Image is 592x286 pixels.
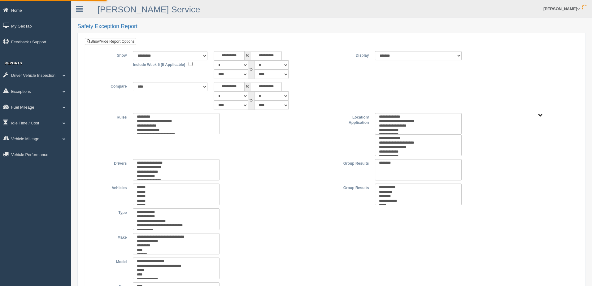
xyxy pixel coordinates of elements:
[89,159,130,167] label: Drivers
[332,113,372,126] label: Location/ Application
[332,159,372,167] label: Group Results
[98,5,200,14] a: [PERSON_NAME] Service
[89,184,130,191] label: Vehicles
[133,60,185,68] label: Include Week 5 (If Applicable)
[89,113,130,120] label: Rules
[332,51,372,58] label: Display
[248,91,254,110] span: to
[245,82,251,91] span: to
[89,82,130,89] label: Compare
[85,38,136,45] a: Show/Hide Report Options
[89,233,130,240] label: Make
[245,51,251,60] span: to
[89,258,130,265] label: Model
[332,184,372,191] label: Group Results
[89,51,130,58] label: Show
[248,60,254,79] span: to
[77,24,586,30] h2: Safety Exception Report
[89,208,130,216] label: Type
